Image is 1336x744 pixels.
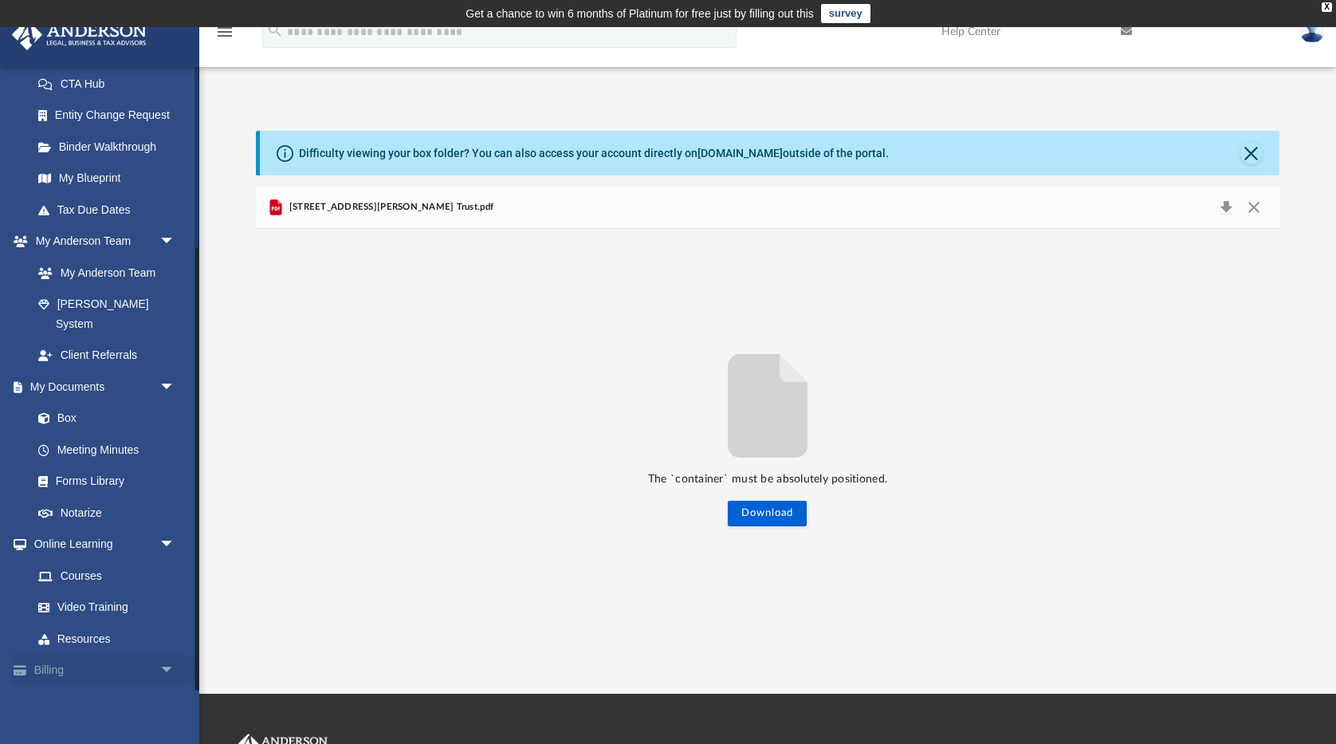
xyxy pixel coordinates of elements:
[159,655,191,687] span: arrow_drop_down
[22,340,191,372] a: Client Referrals
[22,100,199,132] a: Entity Change Request
[256,229,1279,640] div: File preview
[299,145,889,162] div: Difficulty viewing your box folder? You can also access your account directly on outside of the p...
[22,466,183,498] a: Forms Library
[1212,196,1240,218] button: Download
[215,22,234,41] i: menu
[1240,142,1263,164] button: Close
[22,163,191,195] a: My Blueprint
[11,655,199,687] a: Billingarrow_drop_down
[22,131,199,163] a: Binder Walkthrough
[22,623,191,655] a: Resources
[11,226,191,258] a: My Anderson Teamarrow_drop_down
[159,529,191,561] span: arrow_drop_down
[11,371,191,403] a: My Documentsarrow_drop_down
[11,686,199,718] a: Events Calendar
[22,497,191,529] a: Notarize
[22,68,199,100] a: CTA Hub
[1300,20,1324,43] img: User Pic
[11,529,191,561] a: Online Learningarrow_drop_down
[266,22,284,39] i: search
[22,560,191,592] a: Courses
[285,200,493,215] span: [STREET_ADDRESS][PERSON_NAME] Trust.pdf
[159,226,191,258] span: arrow_drop_down
[7,19,151,50] img: Anderson Advisors Platinum Portal
[215,30,234,41] a: menu
[821,4,870,23] a: survey
[22,194,199,226] a: Tax Due Dates
[697,147,783,159] a: [DOMAIN_NAME]
[22,257,183,289] a: My Anderson Team
[466,4,814,23] div: Get a chance to win 6 months of Platinum for free just by filling out this
[22,289,191,340] a: [PERSON_NAME] System
[728,501,807,526] button: Download
[1240,196,1268,218] button: Close
[1322,2,1332,12] div: close
[256,470,1279,490] p: The `container` must be absolutely positioned.
[22,434,191,466] a: Meeting Minutes
[22,592,183,624] a: Video Training
[159,371,191,403] span: arrow_drop_down
[22,403,183,435] a: Box
[256,187,1279,640] div: Preview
